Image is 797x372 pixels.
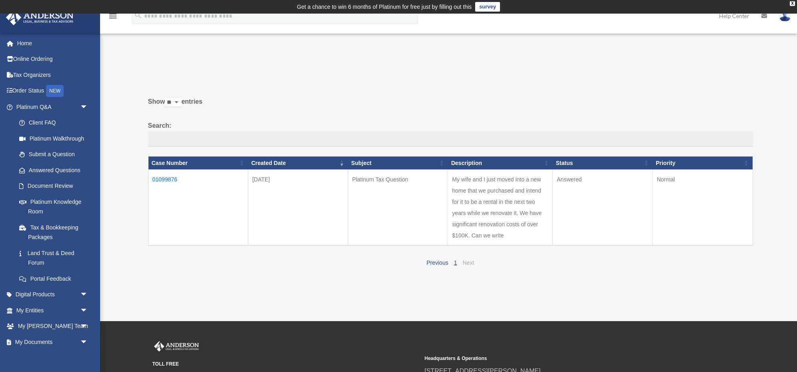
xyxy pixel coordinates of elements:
[80,318,96,335] span: arrow_drop_down
[248,156,348,170] th: Created Date: activate to sort column ascending
[153,360,419,368] small: TOLL FREE
[108,11,118,21] i: menu
[134,11,143,20] i: search
[448,156,553,170] th: Description: activate to sort column ascending
[426,259,448,266] a: Previous
[6,67,100,83] a: Tax Organizers
[779,10,791,22] img: User Pic
[425,354,691,363] small: Headquarters & Operations
[6,318,100,334] a: My [PERSON_NAME] Teamarrow_drop_down
[153,341,201,352] img: Anderson Advisors Platinum Portal
[11,115,96,131] a: Client FAQ
[348,170,448,246] td: Platinum Tax Question
[11,162,92,178] a: Answered Questions
[475,2,500,12] a: survey
[11,245,96,271] a: Land Trust & Deed Forum
[4,10,76,25] img: Anderson Advisors Platinum Portal
[148,120,753,147] label: Search:
[165,98,181,107] select: Showentries
[6,35,100,51] a: Home
[11,131,96,147] a: Platinum Walkthrough
[248,170,348,246] td: [DATE]
[11,178,96,194] a: Document Review
[46,85,64,97] div: NEW
[80,99,96,115] span: arrow_drop_down
[553,156,653,170] th: Status: activate to sort column ascending
[448,170,553,246] td: My wife and I just moved into a new home that we purchased and intend for it to be a rental in th...
[6,334,100,350] a: My Documentsarrow_drop_down
[11,147,96,163] a: Submit a Question
[6,302,100,318] a: My Entitiesarrow_drop_down
[148,96,753,115] label: Show entries
[80,334,96,350] span: arrow_drop_down
[553,170,653,246] td: Answered
[148,170,248,246] td: 01099876
[652,170,753,246] td: Normal
[11,219,96,245] a: Tax & Bookkeeping Packages
[80,287,96,303] span: arrow_drop_down
[348,156,448,170] th: Subject: activate to sort column ascending
[6,99,96,115] a: Platinum Q&Aarrow_drop_down
[652,156,753,170] th: Priority: activate to sort column ascending
[463,259,474,266] a: Next
[790,1,795,6] div: close
[6,83,100,99] a: Order StatusNEW
[11,194,96,219] a: Platinum Knowledge Room
[6,287,100,303] a: Digital Productsarrow_drop_down
[297,2,472,12] div: Get a chance to win 6 months of Platinum for free just by filling out this
[11,271,96,287] a: Portal Feedback
[108,14,118,21] a: menu
[148,156,248,170] th: Case Number: activate to sort column ascending
[454,259,457,266] a: 1
[148,131,753,147] input: Search:
[80,302,96,319] span: arrow_drop_down
[6,51,100,67] a: Online Ordering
